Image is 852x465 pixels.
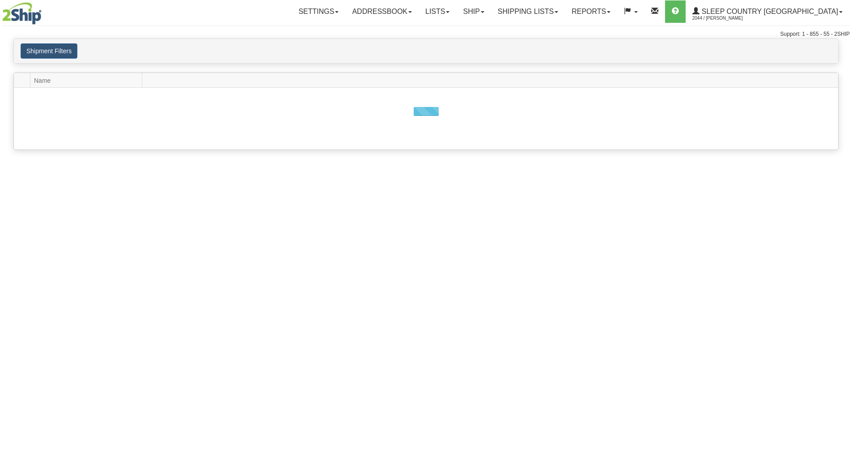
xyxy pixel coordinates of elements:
span: 2044 / [PERSON_NAME] [692,14,759,23]
div: Support: 1 - 855 - 55 - 2SHIP [2,30,850,38]
a: Addressbook [345,0,419,23]
button: Shipment Filters [21,43,77,59]
a: Sleep Country [GEOGRAPHIC_DATA] 2044 / [PERSON_NAME] [686,0,849,23]
a: Reports [565,0,617,23]
iframe: chat widget [831,187,851,278]
img: logo2044.jpg [2,2,42,25]
a: Settings [292,0,345,23]
a: Lists [419,0,456,23]
span: Sleep Country [GEOGRAPHIC_DATA] [699,8,838,15]
a: Ship [456,0,491,23]
a: Shipping lists [491,0,565,23]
